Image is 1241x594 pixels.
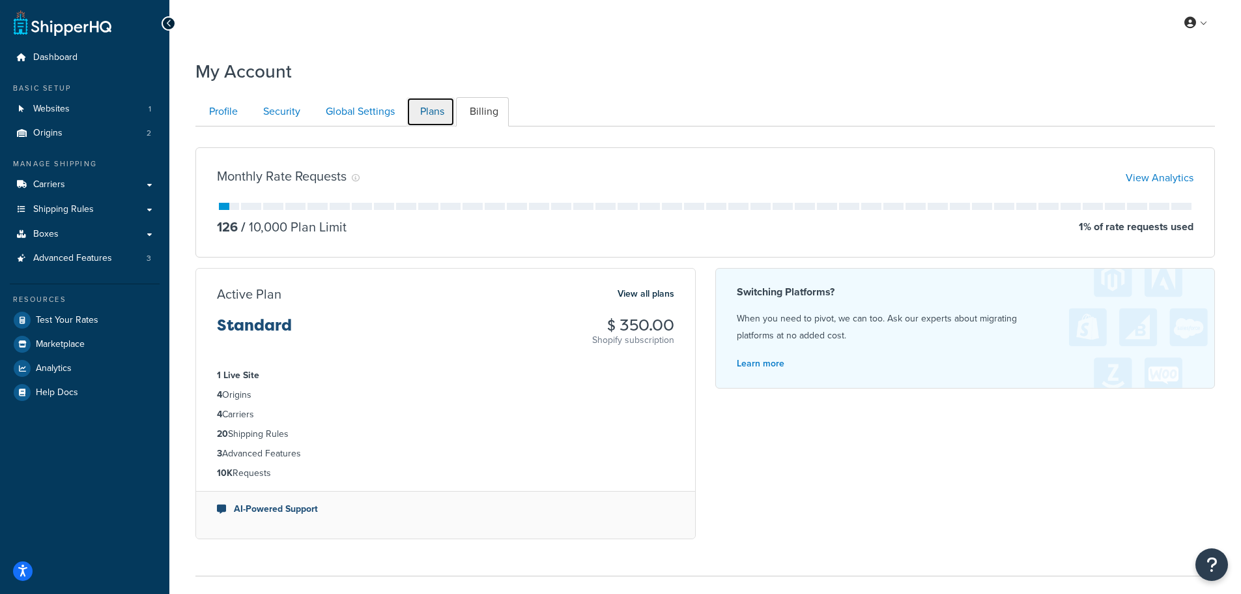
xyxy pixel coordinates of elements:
a: View all plans [618,286,674,303]
strong: 20 [217,427,228,441]
a: Carriers [10,173,160,197]
li: Requests [217,466,674,481]
p: Shopify subscription [592,334,674,347]
p: 126 [217,218,238,236]
span: Dashboard [33,52,78,63]
li: Carriers [217,408,674,422]
li: AI-Powered Support [217,502,674,516]
p: 1 % of rate requests used [1079,218,1193,236]
a: Origins 2 [10,121,160,145]
li: Shipping Rules [217,427,674,441]
a: Websites 1 [10,97,160,121]
strong: 4 [217,388,222,402]
a: Learn more [737,357,784,370]
div: Resources [10,294,160,305]
span: Advanced Features [33,253,112,264]
li: Origins [10,121,160,145]
span: Origins [33,128,63,139]
p: 10,000 Plan Limit [238,218,347,236]
li: Advanced Features [217,447,674,461]
button: Open Resource Center [1195,548,1228,581]
a: Boxes [10,222,160,246]
span: Test Your Rates [36,315,98,326]
span: Shipping Rules [33,204,94,215]
span: Boxes [33,229,59,240]
h3: Active Plan [217,287,281,301]
strong: 3 [217,447,222,460]
a: View Analytics [1126,170,1193,185]
a: ShipperHQ Home [14,10,111,36]
a: Security [250,97,311,126]
a: Shipping Rules [10,198,160,222]
li: Websites [10,97,160,121]
span: Analytics [36,363,72,374]
strong: 1 Live Site [217,368,259,382]
a: Profile [195,97,248,126]
li: Advanced Features [10,246,160,271]
strong: 10K [217,466,233,480]
li: Origins [217,388,674,402]
h3: Monthly Rate Requests [217,169,347,183]
p: When you need to pivot, we can too. Ask our experts about migrating platforms at no added cost. [737,310,1194,344]
a: Global Settings [312,97,405,126]
h1: My Account [195,59,292,84]
span: Websites [33,104,70,115]
h3: Standard [217,317,292,344]
a: Billing [456,97,509,126]
span: 3 [147,253,151,264]
div: Manage Shipping [10,158,160,170]
span: / [241,217,246,237]
a: Help Docs [10,381,160,404]
span: 1 [149,104,151,115]
span: Carriers [33,179,65,190]
div: Basic Setup [10,83,160,94]
span: Help Docs [36,387,78,398]
a: Marketplace [10,333,160,356]
a: Plans [407,97,455,126]
a: Test Your Rates [10,308,160,332]
a: Dashboard [10,46,160,70]
a: Analytics [10,357,160,380]
span: Marketplace [36,339,85,350]
h4: Switching Platforms? [737,284,1194,300]
a: Advanced Features 3 [10,246,160,271]
strong: 4 [217,408,222,421]
span: 2 [147,128,151,139]
h3: $ 350.00 [592,317,674,334]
